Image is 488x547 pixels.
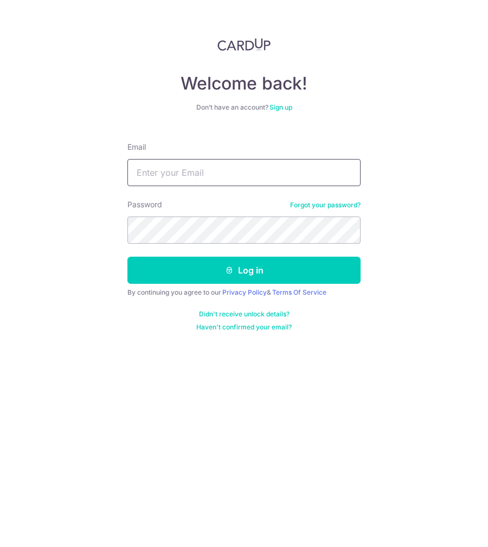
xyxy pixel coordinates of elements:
[272,288,326,296] a: Terms Of Service
[222,288,267,296] a: Privacy Policy
[127,199,162,210] label: Password
[196,323,292,332] a: Haven't confirmed your email?
[127,159,361,186] input: Enter your Email
[127,73,361,94] h4: Welcome back!
[199,310,290,319] a: Didn't receive unlock details?
[269,103,292,111] a: Sign up
[127,142,146,152] label: Email
[127,257,361,284] button: Log in
[290,201,361,209] a: Forgot your password?
[217,38,271,51] img: CardUp Logo
[127,288,361,297] div: By continuing you agree to our &
[127,103,361,112] div: Don’t have an account?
